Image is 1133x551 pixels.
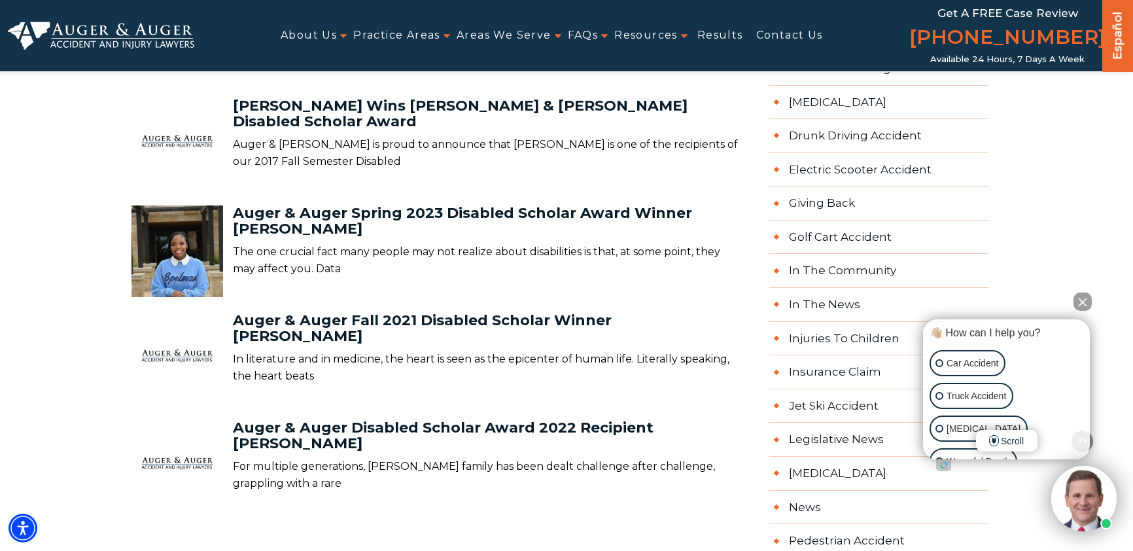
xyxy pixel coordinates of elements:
[937,7,1078,20] span: Get a FREE Case Review
[769,254,988,288] a: In the Community
[353,21,440,50] a: Practice Areas
[930,54,1085,65] span: Available 24 Hours, 7 Days a Week
[568,21,599,50] a: FAQs
[769,389,988,423] a: Jet Ski Accident
[769,322,988,356] a: Injuries to Children
[769,355,988,389] a: Insurance Claim
[233,311,612,345] a: Auger & Auger Fall 2021 Disabled Scholar Winner [PERSON_NAME]
[947,355,998,372] p: Car Accident
[936,459,951,471] a: Open intaker chat
[233,204,692,238] a: Auger & Auger Spring 2023 Disabled Scholar Award Winner [PERSON_NAME]
[697,21,743,50] a: Results
[233,458,741,491] p: For multiple generations, [PERSON_NAME] family has been dealt challenge after challenge, grapplin...
[8,22,194,50] img: Auger & Auger Accident and Injury Lawyers Logo
[909,23,1106,54] a: [PHONE_NUMBER]
[457,21,551,50] a: Areas We Serve
[233,136,741,169] p: Auger & [PERSON_NAME] is proud to announce that [PERSON_NAME] is one of the recipients of our 201...
[1073,293,1092,311] button: Close Intaker Chat Widget
[976,430,1037,452] span: Scroll
[769,288,988,322] a: In The News
[281,21,337,50] a: About Us
[233,243,741,277] p: The one crucial fact many people may not realize about disabilities is that, at some point, they ...
[769,221,988,255] a: Golf Cart Accident
[769,187,988,221] a: Giving Back
[769,491,988,525] a: News
[1051,466,1117,531] img: Intaker widget Avatar
[926,326,1087,340] div: 👋🏼 How can I help you?
[131,313,223,404] img: Auger & Auger Fall 2021 Disabled Scholar Winner Bailey Herfindahl
[233,419,654,452] a: Auger & Auger Disabled Scholar Award 2022 Recipient [PERSON_NAME]
[769,119,988,153] a: Drunk Driving Accident
[9,514,37,542] div: Accessibility Menu
[233,351,741,384] p: In literature and in medicine, the heart is seen as the epicenter of human life. Literally speaki...
[947,421,1020,437] p: [MEDICAL_DATA]
[769,457,988,491] a: [MEDICAL_DATA]
[769,423,988,457] a: Legislative News
[131,98,223,190] img: Jacob Custer Wins Auger & Auger Disabled Scholar Award
[947,388,1006,404] p: Truck Accident
[769,86,988,120] a: [MEDICAL_DATA]
[756,21,823,50] a: Contact Us
[233,97,688,130] a: [PERSON_NAME] Wins [PERSON_NAME] & [PERSON_NAME] Disabled Scholar Award
[131,420,223,512] img: Auger & Auger Disabled Scholar Award 2022 Recipient Katriana Meiman
[131,205,223,297] img: Headshot of Lauren Forney.
[614,21,678,50] a: Resources
[769,153,988,187] a: Electric Scooter Accident
[947,453,1010,470] p: Wrongful Death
